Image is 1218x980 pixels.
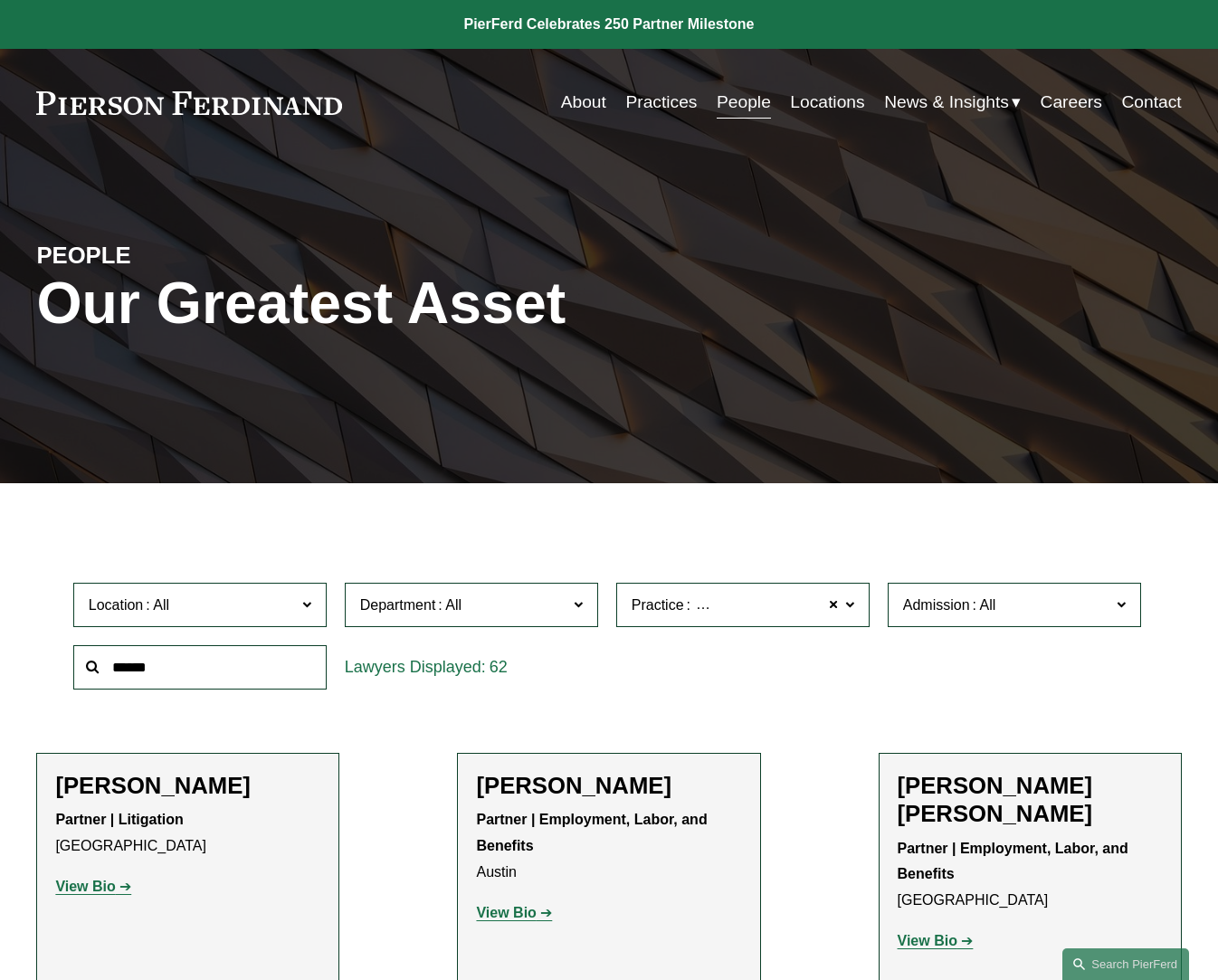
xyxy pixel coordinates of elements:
strong: View Bio [55,879,115,894]
a: Careers [1041,85,1102,119]
span: Admission [903,597,970,613]
a: People [717,85,771,119]
span: Employment and Labor [693,594,842,617]
p: [GEOGRAPHIC_DATA] [898,836,1163,914]
span: Department [360,597,436,613]
strong: Partner | Litigation [55,812,183,827]
span: News & Insights [884,87,1009,119]
p: [GEOGRAPHIC_DATA] [55,807,320,860]
a: About [561,85,606,119]
h2: [PERSON_NAME] [55,772,320,800]
h1: Our Greatest Asset [36,271,800,338]
span: 62 [490,658,508,676]
span: Location [89,597,144,613]
a: Practices [625,85,697,119]
strong: Partner | Employment, Labor, and Benefits [476,812,711,853]
h2: [PERSON_NAME] [476,772,741,800]
a: View Bio [476,905,552,920]
a: Search this site [1062,948,1189,980]
strong: View Bio [898,933,957,948]
a: View Bio [55,879,131,894]
p: Austin [476,807,741,885]
strong: Partner | Employment, Labor, and Benefits [898,841,1133,882]
a: Locations [790,85,864,119]
a: folder dropdown [884,85,1021,119]
h4: PEOPLE [36,241,322,271]
a: Contact [1121,85,1181,119]
h2: [PERSON_NAME] [PERSON_NAME] [898,772,1163,828]
strong: View Bio [476,905,536,920]
a: View Bio [898,933,974,948]
span: Practice [632,597,684,613]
